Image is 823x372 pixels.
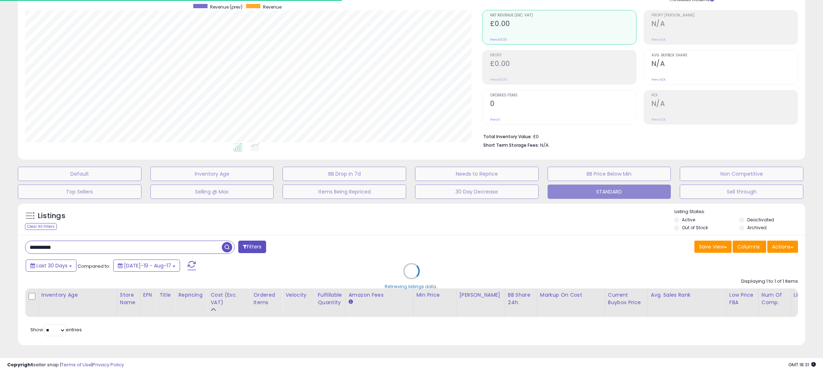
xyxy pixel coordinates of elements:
[283,167,406,181] button: BB Drop in 7d
[652,77,665,82] small: Prev: N/A
[652,54,798,57] span: Avg. Buybox Share
[490,14,636,17] span: Net Revenue (Exc. VAT)
[788,361,816,368] span: 2025-09-17 18:31 GMT
[415,185,539,199] button: 30 Day Decrease
[652,100,798,109] h2: N/A
[415,167,539,181] button: Needs to Reprice
[490,77,507,82] small: Prev: £0.00
[490,60,636,69] h2: £0.00
[490,37,507,42] small: Prev: £0.00
[652,117,665,122] small: Prev: N/A
[283,185,406,199] button: Items Being Repriced
[490,54,636,57] span: Profit
[548,167,671,181] button: BB Price Below Min
[483,134,532,140] b: Total Inventory Value:
[490,117,500,122] small: Prev: 0
[540,142,549,149] span: N/A
[490,100,636,109] h2: 0
[680,185,803,199] button: Sell through
[150,185,274,199] button: Selling @ Max
[385,283,438,290] div: Retrieving listings data..
[490,94,636,97] span: Ordered Items
[548,185,671,199] button: STANDARD
[652,14,798,17] span: Profit [PERSON_NAME]
[490,20,636,29] h2: £0.00
[18,167,141,181] button: Default
[93,361,124,368] a: Privacy Policy
[483,142,539,148] b: Short Term Storage Fees:
[483,132,793,140] li: £0
[263,4,281,10] span: Revenue
[680,167,803,181] button: Non Competitive
[61,361,91,368] a: Terms of Use
[652,60,798,69] h2: N/A
[7,361,33,368] strong: Copyright
[652,37,665,42] small: Prev: N/A
[18,185,141,199] button: Top Sellers
[150,167,274,181] button: Inventory Age
[7,362,124,368] div: seller snap | |
[210,4,243,10] span: Revenue (prev)
[652,94,798,97] span: ROI
[652,20,798,29] h2: N/A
